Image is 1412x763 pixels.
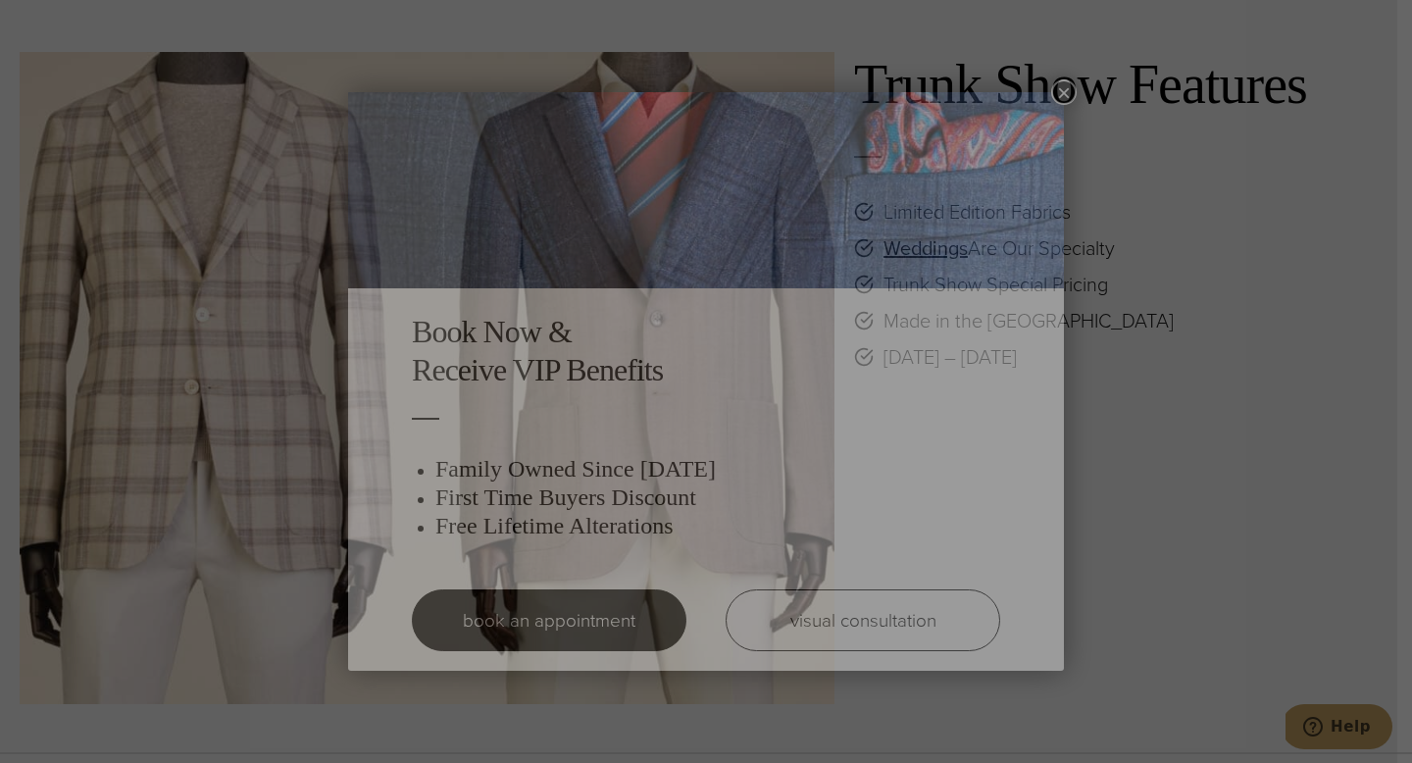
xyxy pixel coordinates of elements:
[435,455,1000,483] h3: Family Owned Since [DATE]
[435,512,1000,540] h3: Free Lifetime Alterations
[412,589,686,651] a: book an appointment
[726,589,1000,651] a: visual consultation
[1051,79,1077,105] button: Close
[45,14,85,31] span: Help
[435,483,1000,512] h3: First Time Buyers Discount
[412,313,1000,388] h2: Book Now & Receive VIP Benefits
